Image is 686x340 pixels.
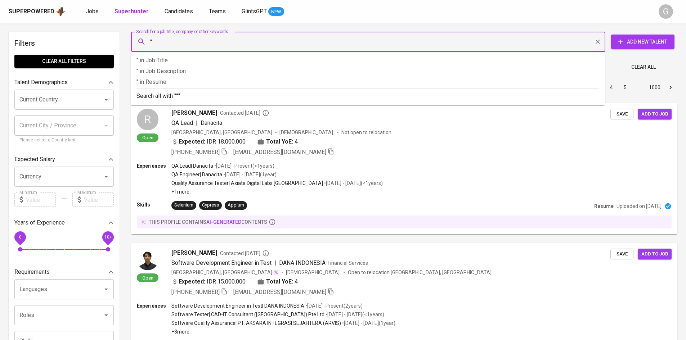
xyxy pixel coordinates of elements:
span: | [196,119,198,127]
div: Appium [228,202,244,209]
p: Years of Experience [14,218,65,227]
b: Superhunter [115,8,149,15]
span: [PHONE_NUMBER] [171,289,220,295]
p: Search all with " " [136,92,599,100]
button: Add to job [638,249,672,260]
h6: Filters [14,37,114,49]
button: Go to next page [665,82,676,93]
span: 10+ [104,235,112,240]
span: 4 [295,137,298,146]
p: • [DATE] - [DATE] ( 1 year ) [341,319,395,327]
button: Open [101,310,111,320]
button: Go to page 1000 [647,82,663,93]
span: [EMAIL_ADDRESS][DOMAIN_NAME] [233,149,326,155]
button: Open [101,284,111,294]
span: 0 [19,235,21,240]
div: Selenium [174,202,193,209]
input: Value [26,192,56,207]
p: " [136,56,599,65]
span: [PHONE_NUMBER] [171,149,220,155]
p: Expected Salary [14,155,55,164]
p: Resume [594,203,614,210]
p: Please select a Country first [19,137,109,144]
b: Total YoE: [266,277,293,286]
span: QA Lead [171,119,193,126]
p: this profile contains contents [149,218,267,226]
nav: pagination navigation [550,82,677,93]
div: IDR 15.000.000 [171,277,246,286]
p: " [136,78,599,86]
button: Add New Talent [611,35,674,49]
span: Add New Talent [617,37,669,46]
a: Teams [209,7,227,16]
a: Superpoweredapp logo [9,6,66,17]
button: Clear All [628,60,659,74]
p: Experiences [137,162,171,169]
button: Add to job [638,109,672,120]
span: Contacted [DATE] [220,109,269,117]
p: Quality Assurance Tester | Axiata Digital Labs [GEOGRAPHIC_DATA] [171,180,323,187]
p: Not open to relocation [341,129,391,136]
span: GlintsGPT [242,8,267,15]
button: Open [101,95,111,105]
span: | [274,259,276,267]
span: in Resume [140,78,166,85]
span: in Job Title [140,57,168,64]
span: Jobs [86,8,99,15]
img: app logo [56,6,66,17]
span: Clear All [631,63,656,72]
span: Save [614,110,630,118]
div: R [137,109,158,130]
span: Clear All filters [20,57,108,66]
p: Uploaded on [DATE] [616,203,662,210]
button: Save [610,249,633,260]
span: DANA INDONESIA [279,259,326,266]
button: Clear [593,37,603,47]
span: [DEMOGRAPHIC_DATA] [279,129,334,136]
p: Open to relocation : [GEOGRAPHIC_DATA], [GEOGRAPHIC_DATA] [348,269,492,276]
input: Value [84,192,114,207]
p: • [DATE] - [DATE] ( 1 year ) [222,171,277,178]
p: " [136,67,599,76]
p: Software Quality Assurance | PT. AKSARA INTEGRASI SEJAHTERA (ARVIS) [171,319,341,327]
span: [EMAIL_ADDRESS][DOMAIN_NAME] [233,289,326,295]
p: Software Tester | CAD-IT Consultant ([GEOGRAPHIC_DATA]) Pte Ltd [171,311,324,318]
p: Software Development Engineer in Test | DANA INDONESIA [171,302,304,309]
div: Years of Experience [14,216,114,230]
span: Add to job [641,250,668,258]
p: • [DATE] - [DATE] ( <1 years ) [323,180,383,187]
span: Add to job [641,110,668,118]
span: Candidates [165,8,193,15]
b: Total YoE: [266,137,293,146]
div: Cypress [202,202,219,209]
p: Skills [137,201,171,208]
p: QA Engineer | Danacita [171,171,222,178]
a: Superhunter [115,7,150,16]
span: Financial Services [328,260,368,266]
span: Software Development Engineer in Test [171,259,272,266]
p: • [DATE] - [DATE] ( <1 years ) [324,311,384,318]
p: +1 more ... [171,188,383,195]
p: QA Lead | Danacita [171,162,213,169]
div: … [633,84,645,91]
p: Talent Demographics [14,78,68,87]
p: • [DATE] - Present ( <1 years ) [213,162,274,169]
span: [PERSON_NAME] [171,249,217,257]
span: Open [139,135,156,141]
img: magic_wand.svg [273,269,279,275]
span: Save [614,250,630,258]
svg: By Batam recruiter [262,109,269,117]
div: G [659,4,673,19]
div: Talent Demographics [14,75,114,90]
span: Teams [209,8,226,15]
p: +3 more ... [171,328,395,335]
a: Candidates [165,7,194,16]
div: Expected Salary [14,152,114,167]
button: Go to page 5 [619,82,631,93]
svg: By Batam recruiter [262,250,269,257]
span: NEW [268,8,284,15]
span: Contacted [DATE] [220,250,269,257]
p: • [DATE] - Present ( 2 years ) [304,302,363,309]
span: AI-generated [206,219,241,225]
img: 390726298f92e28bd10febe6a739beaf.jpg [137,249,158,270]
